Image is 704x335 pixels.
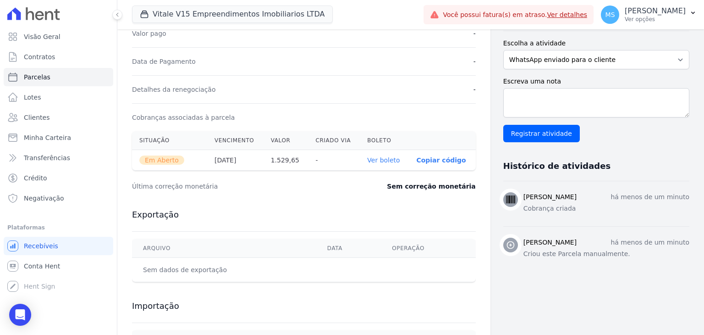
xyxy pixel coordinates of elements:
a: Negativação [4,189,113,207]
p: [PERSON_NAME] [625,6,686,16]
a: Contratos [4,48,113,66]
button: MS [PERSON_NAME] Ver opções [594,2,704,28]
h3: [PERSON_NAME] [523,238,577,247]
span: Transferências [24,153,70,162]
span: Você possui fatura(s) em atraso. [443,10,587,20]
p: Criou este Parcela manualmente. [523,249,689,259]
th: Vencimento [207,131,264,150]
div: Plataformas [7,222,110,233]
input: Registrar atividade [503,125,580,142]
span: Minha Carteira [24,133,71,142]
span: Parcelas [24,73,50,82]
span: MS [605,11,615,18]
th: 1.529,65 [264,150,308,171]
dd: - [473,57,476,66]
span: Clientes [24,113,49,122]
a: Transferências [4,149,113,167]
a: Minha Carteira [4,128,113,147]
span: Em Aberto [139,156,184,165]
th: Operação [381,239,476,258]
a: Recebíveis [4,237,113,255]
dt: Cobranças associadas à parcela [132,113,235,122]
button: Vitale V15 Empreendimentos Imobiliarios LTDA [132,6,333,23]
th: Arquivo [132,239,316,258]
th: Situação [132,131,207,150]
p: Cobrança criada [523,204,689,213]
a: Parcelas [4,68,113,86]
span: Lotes [24,93,41,102]
p: há menos de um minuto [610,192,689,202]
h3: Exportação [132,209,476,220]
th: [DATE] [207,150,264,171]
th: - [308,150,360,171]
dd: - [473,85,476,94]
dd: Sem correção monetária [387,182,475,191]
th: Valor [264,131,308,150]
h3: [PERSON_NAME] [523,192,577,202]
dt: Última correção monetária [132,182,335,191]
dt: Valor pago [132,29,166,38]
dt: Data de Pagamento [132,57,196,66]
span: Negativação [24,194,64,203]
span: Crédito [24,173,47,183]
h3: Histórico de atividades [503,161,610,172]
p: Ver opções [625,16,686,23]
th: Boleto [360,131,409,150]
dt: Detalhes da renegociação [132,85,216,94]
a: Clientes [4,108,113,127]
th: Criado via [308,131,360,150]
p: há menos de um minuto [610,238,689,247]
button: Copiar código [416,156,466,164]
span: Conta Hent [24,262,60,271]
td: Sem dados de exportação [132,258,316,282]
h3: Importação [132,301,476,312]
a: Ver detalhes [547,11,588,18]
span: Visão Geral [24,32,60,41]
a: Conta Hent [4,257,113,275]
label: Escolha a atividade [503,39,689,48]
div: Open Intercom Messenger [9,304,31,326]
a: Ver boleto [367,156,400,164]
a: Crédito [4,169,113,187]
span: Recebíveis [24,241,58,251]
th: Data [316,239,381,258]
a: Visão Geral [4,28,113,46]
span: Contratos [24,52,55,61]
a: Lotes [4,88,113,106]
dd: - [473,29,476,38]
label: Escreva uma nota [503,77,689,86]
